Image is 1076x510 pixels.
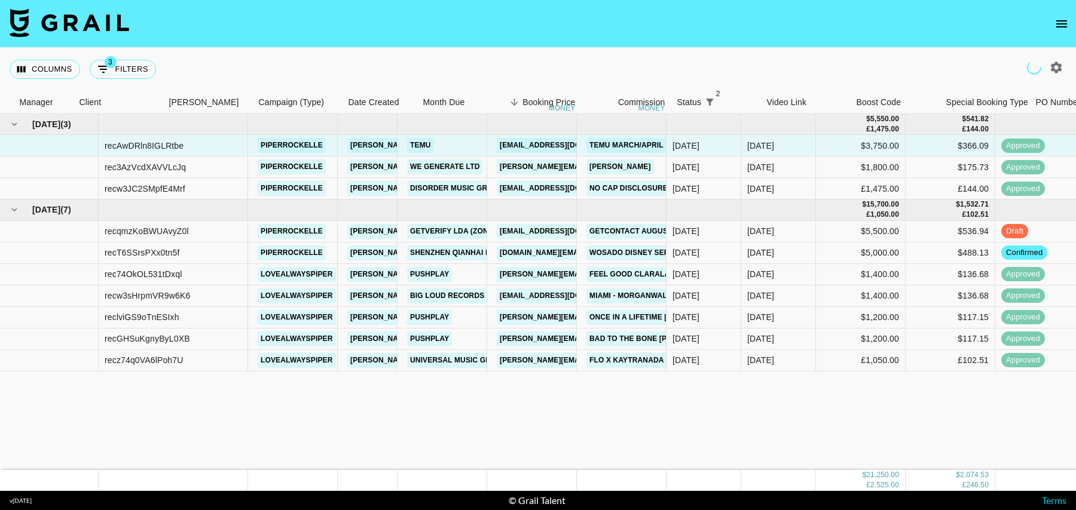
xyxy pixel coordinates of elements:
div: 17/07/2025 [672,161,699,173]
button: Sort [718,94,735,110]
a: [PERSON_NAME][EMAIL_ADDRESS][DOMAIN_NAME] [497,310,692,325]
div: £ [866,480,870,490]
span: ( 3 ) [60,118,71,130]
button: Show filters [90,60,156,79]
div: Manager [20,91,53,114]
a: lovealwayspiper [258,267,336,282]
a: Bad to the Bone [PERSON_NAME] [586,331,723,346]
a: Universal Music Group [407,353,510,368]
button: Sort [506,94,522,110]
div: Commission [618,91,665,114]
div: 17/07/2025 [672,183,699,195]
div: [PERSON_NAME] [169,91,239,114]
button: open drawer [1050,12,1074,36]
div: $ [962,114,967,124]
a: We Generate Ltd [407,159,482,174]
a: lovealwayspiper [258,310,336,325]
div: $1,200.00 [816,328,906,350]
div: $175.73 [906,156,995,178]
span: approved [1001,183,1045,195]
div: Boost Code [857,91,901,114]
div: Jul '25 [747,140,774,152]
div: Special Booking Type [940,91,1030,114]
div: $ [866,114,870,124]
span: approved [1001,355,1045,366]
div: £1,050.00 [816,350,906,371]
div: Aug '25 [747,225,774,237]
a: [EMAIL_ADDRESS][DOMAIN_NAME] [497,181,631,196]
span: approved [1001,162,1045,173]
div: £ [962,210,967,220]
a: FLO x Kaytranada - "The Mood" [586,353,720,368]
div: £144.00 [906,178,995,199]
div: $136.68 [906,285,995,307]
div: 21,250.00 [866,470,899,480]
span: approved [1001,312,1045,323]
div: $366.09 [906,135,995,156]
div: 1,532.71 [960,199,989,210]
img: Grail Talent [10,8,129,37]
a: [PERSON_NAME][EMAIL_ADDRESS][DOMAIN_NAME] [347,181,542,196]
div: Jul '25 [747,161,774,173]
div: Date Created [343,91,417,114]
div: Aug '25 [747,311,774,323]
div: Date Created [349,91,399,114]
span: ( 7 ) [60,204,71,216]
a: lovealwayspiper [258,331,336,346]
a: lovealwayspiper [258,288,336,303]
a: PushPlay [407,310,452,325]
div: $ [862,199,866,210]
a: [PERSON_NAME][EMAIL_ADDRESS][DOMAIN_NAME] [497,267,692,282]
a: [PERSON_NAME][EMAIL_ADDRESS][DOMAIN_NAME] [347,331,542,346]
div: Campaign (Type) [259,91,325,114]
a: piperrockelle [258,181,326,196]
div: £ [866,210,870,220]
a: Miami - morganwallen [586,288,684,303]
div: $5,000.00 [816,242,906,264]
a: [PERSON_NAME][EMAIL_ADDRESS][DOMAIN_NAME] [347,224,542,239]
span: confirmed [1001,247,1047,259]
div: 11/08/2025 [672,333,699,345]
div: 1,050.00 [870,210,899,220]
a: [PERSON_NAME][EMAIL_ADDRESS][DOMAIN_NAME] [347,159,542,174]
a: piperrockelle [258,138,326,153]
div: v [DATE] [10,497,32,505]
div: 541.82 [966,114,989,124]
a: Temu [407,138,434,153]
div: £1,475.00 [816,178,906,199]
span: [DATE] [32,204,60,216]
div: 2,525.00 [870,480,899,490]
a: GetContact August x piperrockelle [586,224,747,239]
div: Video Link [761,91,851,114]
a: [PERSON_NAME][EMAIL_ADDRESS][DOMAIN_NAME] [497,331,692,346]
a: [PERSON_NAME][EMAIL_ADDRESS][DOMAIN_NAME] [347,288,542,303]
div: 19/08/2025 [672,268,699,280]
div: © Grail Talent [509,494,565,506]
div: reclviGS9oTnESIxh [105,311,179,323]
a: WOSADO DISNEY SERIES [586,245,684,260]
div: £102.51 [906,350,995,371]
div: Video Link [767,91,807,114]
div: Boost Code [851,91,940,114]
a: [PERSON_NAME] [586,159,654,174]
div: 102.51 [966,210,989,220]
div: 07/08/2025 [672,225,699,237]
div: recw3JC2SMpfE4Mrf [105,183,185,195]
div: $488.13 [906,242,995,264]
div: money [638,105,665,112]
a: Big Loud Records [407,288,487,303]
a: Shenzhen Qianhai Magwow Technology [DOMAIN_NAME] [407,245,640,260]
div: £ [866,124,870,134]
div: $117.15 [906,328,995,350]
a: no cap Disclosure [586,181,671,196]
a: [PERSON_NAME][EMAIL_ADDRESS][DOMAIN_NAME] [347,138,542,153]
div: $136.68 [906,264,995,285]
span: Refreshing users, talent, clients, campaigns... [1026,59,1043,76]
div: 2,074.53 [960,470,989,480]
div: 30/07/2025 [672,354,699,366]
div: $117.15 [906,307,995,328]
span: 2 [712,88,724,100]
span: approved [1001,333,1045,345]
a: piperrockelle [258,159,326,174]
div: Booking Price [522,91,575,114]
